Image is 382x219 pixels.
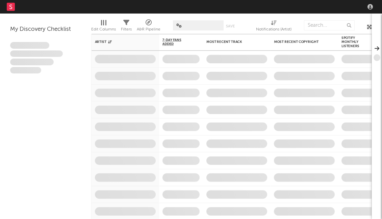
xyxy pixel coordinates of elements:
[206,40,257,44] div: Most Recent Track
[95,40,146,44] div: Artist
[162,38,189,46] span: 7-Day Fans Added
[91,25,116,34] div: Edit Columns
[226,24,235,28] button: Save
[256,17,291,37] div: Notifications (Artist)
[121,25,132,34] div: Filters
[121,17,132,37] div: Filters
[10,25,81,34] div: My Discovery Checklist
[10,50,63,57] span: Integer aliquet in purus et
[137,17,160,37] div: A&R Pipeline
[137,25,160,34] div: A&R Pipeline
[304,20,355,30] input: Search...
[256,25,291,34] div: Notifications (Artist)
[10,67,41,74] span: Aliquam viverra
[341,36,365,48] div: Spotify Monthly Listeners
[10,59,54,65] span: Praesent ac interdum
[274,40,325,44] div: Most Recent Copyright
[10,42,49,49] span: Lorem ipsum dolor
[91,17,116,37] div: Edit Columns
